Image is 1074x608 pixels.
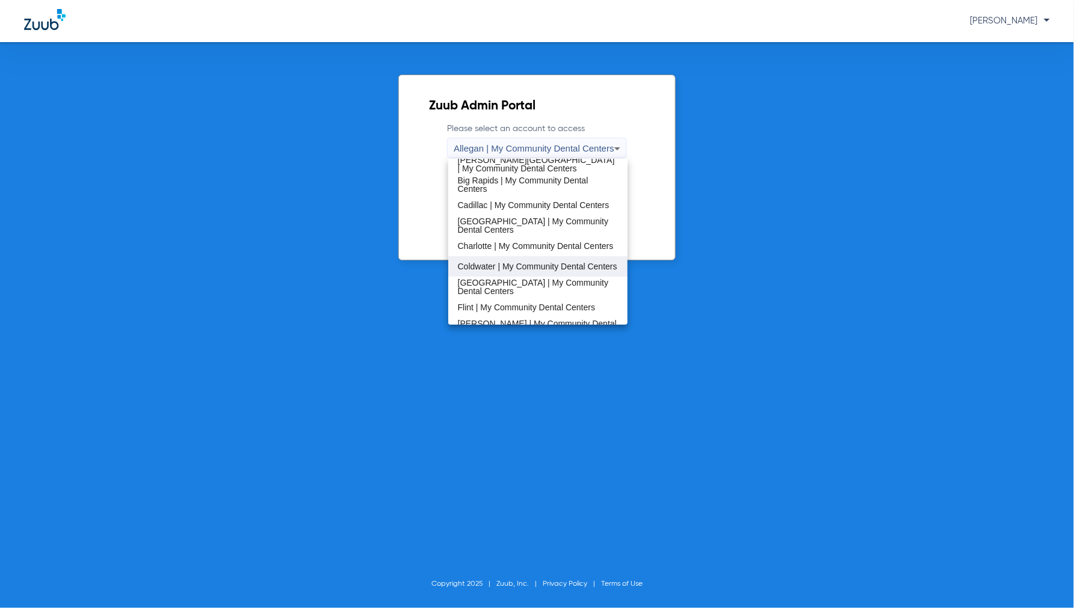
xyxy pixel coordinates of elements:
span: [PERSON_NAME] | My Community Dental Centers [458,319,619,336]
span: [GEOGRAPHIC_DATA] | My Community Dental Centers [458,278,619,295]
span: [PERSON_NAME][GEOGRAPHIC_DATA] | My Community Dental Centers [458,156,619,173]
span: Big Rapids | My Community Dental Centers [458,176,619,193]
iframe: Chat Widget [1014,550,1074,608]
span: [GEOGRAPHIC_DATA] | My Community Dental Centers [458,217,619,234]
span: Charlotte | My Community Dental Centers [458,242,614,250]
span: Flint | My Community Dental Centers [458,303,595,312]
span: Coldwater | My Community Dental Centers [458,262,617,271]
span: Cadillac | My Community Dental Centers [458,201,610,209]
